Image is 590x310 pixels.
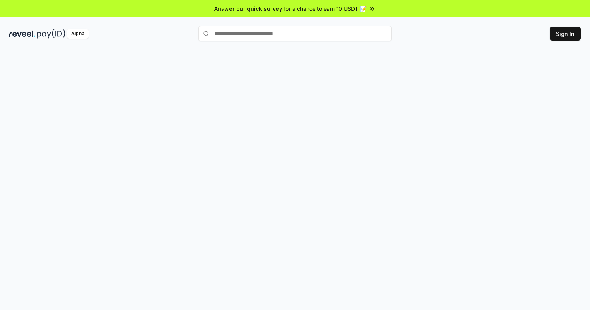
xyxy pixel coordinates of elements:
img: pay_id [37,29,65,39]
span: Answer our quick survey [214,5,282,13]
div: Alpha [67,29,89,39]
img: reveel_dark [9,29,35,39]
button: Sign In [550,27,581,41]
span: for a chance to earn 10 USDT 📝 [284,5,367,13]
